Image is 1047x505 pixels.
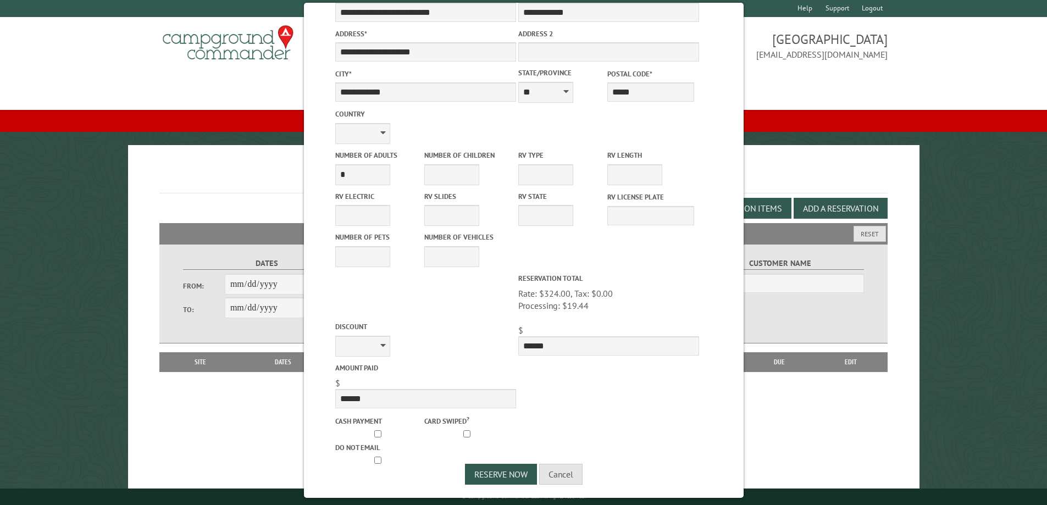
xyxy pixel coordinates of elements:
[159,223,888,244] h2: Filters
[854,226,886,242] button: Reset
[183,281,225,291] label: From:
[518,288,699,312] span: Rate: $324.00, Tax: $0.00
[335,29,516,39] label: Address
[518,299,699,312] div: Processing: $19.44
[467,415,469,423] a: ?
[607,69,694,79] label: Postal Code
[424,150,511,160] label: Number of Children
[462,493,586,500] small: © Campground Commander LLC. All rights reserved.
[794,198,888,219] button: Add a Reservation
[335,416,422,426] label: Cash payment
[696,257,864,270] label: Customer Name
[335,378,340,389] span: $
[539,464,583,485] button: Cancel
[424,414,511,426] label: Card swiped
[518,29,699,39] label: Address 2
[465,464,537,485] button: Reserve Now
[159,163,888,193] h1: Reservations
[518,150,605,160] label: RV Type
[335,109,516,119] label: Country
[335,363,516,373] label: Amount paid
[183,304,225,315] label: To:
[236,352,330,372] th: Dates
[335,232,422,242] label: Number of Pets
[424,191,511,202] label: RV Slides
[335,191,422,202] label: RV Electric
[814,352,888,372] th: Edit
[165,352,236,372] th: Site
[424,232,511,242] label: Number of Vehicles
[518,68,605,78] label: State/Province
[607,192,694,202] label: RV License Plate
[518,191,605,202] label: RV State
[697,198,791,219] button: Edit Add-on Items
[335,321,516,332] label: Discount
[607,150,694,160] label: RV Length
[335,442,422,453] label: Do not email
[518,273,699,284] label: Reservation Total
[159,21,297,64] img: Campground Commander
[518,325,523,336] span: $
[335,150,422,160] label: Number of Adults
[335,69,516,79] label: City
[745,352,814,372] th: Due
[183,257,351,270] label: Dates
